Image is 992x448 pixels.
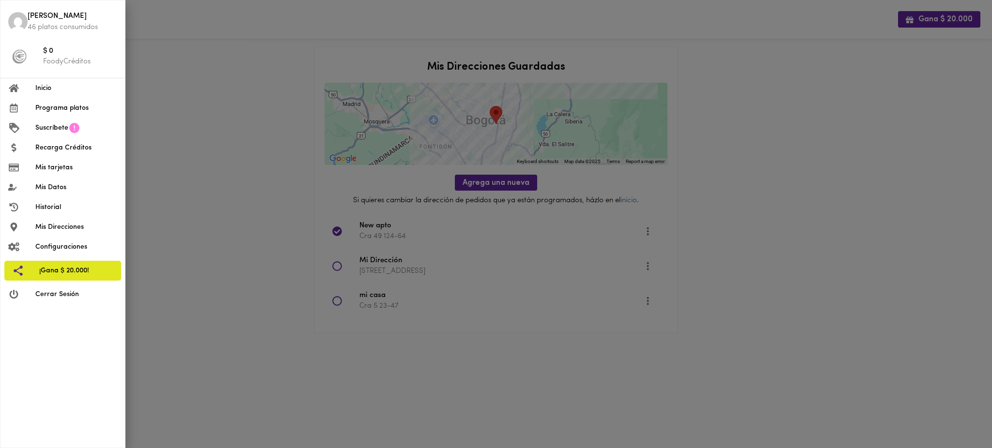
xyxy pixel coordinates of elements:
[35,202,117,212] span: Historial
[28,11,117,22] span: [PERSON_NAME]
[35,123,68,133] span: Suscríbete
[35,242,117,252] span: Configuraciones
[35,103,117,113] span: Programa platos
[35,163,117,173] span: Mis tarjetas
[28,22,117,32] p: 46 platos consumidos
[43,46,117,57] span: $ 0
[936,392,982,438] iframe: Messagebird Livechat Widget
[35,222,117,232] span: Mis Direcciones
[35,83,117,93] span: Inicio
[35,143,117,153] span: Recarga Créditos
[43,57,117,67] p: FoodyCréditos
[12,49,27,64] img: foody-creditos-black.png
[39,266,113,276] span: ¡Gana $ 20.000!
[35,182,117,193] span: Mis Datos
[35,289,117,299] span: Cerrar Sesión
